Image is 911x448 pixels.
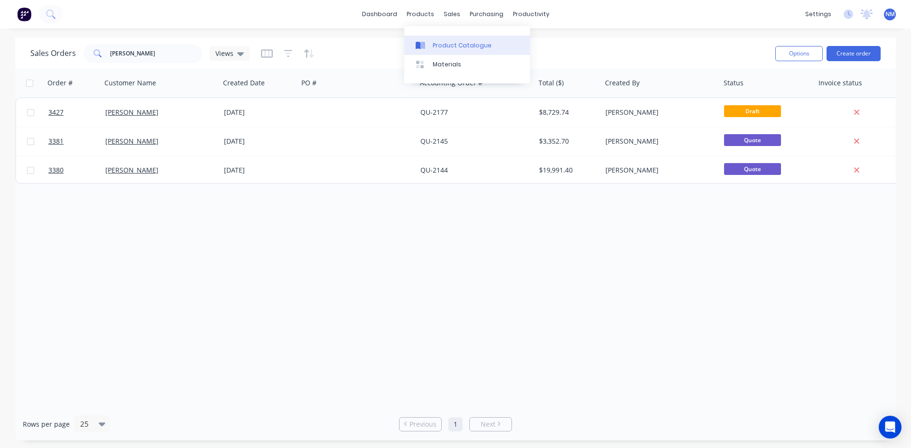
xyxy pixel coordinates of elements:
[539,165,595,175] div: $19,991.40
[110,44,203,63] input: Search...
[105,165,158,174] a: [PERSON_NAME]
[724,78,744,88] div: Status
[539,78,564,88] div: Total ($)
[724,134,781,146] span: Quote
[605,165,711,175] div: [PERSON_NAME]
[448,417,463,431] a: Page 1 is your current page
[827,46,881,61] button: Create order
[605,78,640,88] div: Created By
[224,137,295,146] div: [DATE]
[23,420,70,429] span: Rows per page
[465,7,508,21] div: purchasing
[400,420,441,429] a: Previous page
[48,137,64,146] span: 3381
[539,137,595,146] div: $3,352.70
[439,7,465,21] div: sales
[104,78,156,88] div: Customer Name
[879,416,902,439] div: Open Intercom Messenger
[420,137,448,146] a: QU-2145
[224,165,295,175] div: [DATE]
[885,10,895,18] span: NM
[818,78,862,88] div: Invoice status
[223,78,265,88] div: Created Date
[48,165,64,175] span: 3380
[775,46,823,61] button: Options
[48,127,105,155] a: 3381
[724,163,781,175] span: Quote
[605,137,711,146] div: [PERSON_NAME]
[605,108,711,117] div: [PERSON_NAME]
[508,7,554,21] div: productivity
[470,420,511,429] a: Next page
[105,137,158,146] a: [PERSON_NAME]
[215,48,233,58] span: Views
[420,165,448,174] a: QU-2144
[48,98,105,127] a: 3427
[724,105,781,117] span: Draft
[404,55,530,74] a: Materials
[30,49,76,58] h1: Sales Orders
[224,108,295,117] div: [DATE]
[539,108,595,117] div: $8,729.74
[800,7,836,21] div: settings
[404,36,530,55] a: Product Catalogue
[420,108,448,117] a: QU-2177
[409,420,437,429] span: Previous
[395,417,516,431] ul: Pagination
[47,78,73,88] div: Order #
[17,7,31,21] img: Factory
[48,156,105,184] a: 3380
[402,7,439,21] div: products
[48,108,64,117] span: 3427
[301,78,316,88] div: PO #
[433,41,492,50] div: Product Catalogue
[481,420,495,429] span: Next
[357,7,402,21] a: dashboard
[105,108,158,117] a: [PERSON_NAME]
[433,60,461,69] div: Materials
